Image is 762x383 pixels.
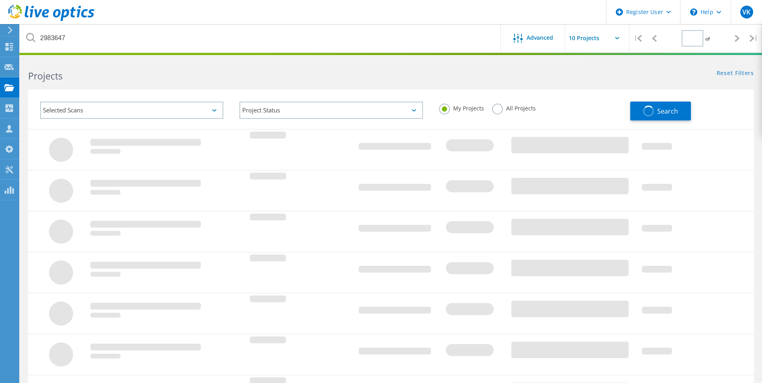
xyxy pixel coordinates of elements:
[527,35,553,41] span: Advanced
[705,35,710,42] span: of
[239,102,423,119] div: Project Status
[40,102,223,119] div: Selected Scans
[629,24,646,53] div: |
[439,104,484,111] label: My Projects
[28,69,63,82] b: Projects
[20,24,501,52] input: Search projects by name, owner, ID, company, etc
[492,104,536,111] label: All Projects
[742,9,750,15] span: VK
[746,24,762,53] div: |
[657,107,678,116] span: Search
[8,17,94,22] a: Live Optics Dashboard
[630,102,691,120] button: Search
[717,70,754,77] a: Reset Filters
[690,8,697,16] svg: \n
